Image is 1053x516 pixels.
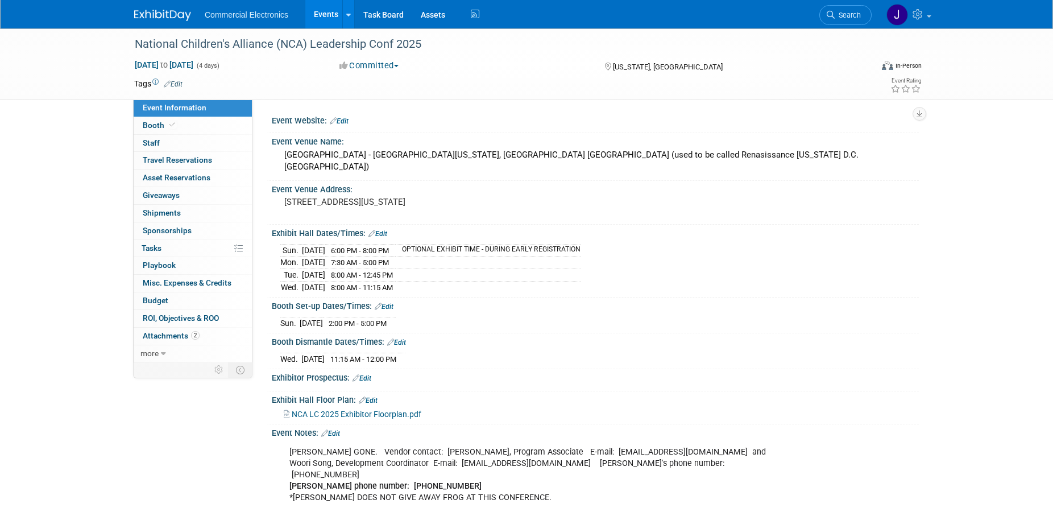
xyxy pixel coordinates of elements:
button: Committed [335,60,403,72]
span: Booth [143,121,177,130]
td: OPTIONAL EXHIBIT TIME - DURING EARLY REGISTRATION [395,244,581,257]
div: Booth Set-up Dates/Times: [272,298,919,312]
span: Commercial Electronics [205,10,288,19]
span: 8:00 AM - 12:45 PM [331,271,393,279]
span: Asset Reservations [143,173,210,182]
span: 11:15 AM - 12:00 PM [330,355,396,364]
span: (4 days) [196,62,219,69]
div: Exhibitor Prospectus: [272,369,919,384]
a: Shipments [134,205,252,222]
span: [DATE] [DATE] [134,60,194,70]
a: Edit [368,230,387,238]
div: In-Person [895,61,922,70]
a: Giveaways [134,187,252,204]
img: ExhibitDay [134,10,191,21]
a: Attachments2 [134,328,252,345]
div: Event Format [805,59,922,76]
span: Shipments [143,208,181,217]
td: Sun. [280,317,300,329]
a: more [134,345,252,362]
div: Event Rating [890,78,921,84]
td: Tags [134,78,183,89]
td: [DATE] [301,353,325,365]
i: Booth reservation complete [169,122,175,128]
span: 2:00 PM - 5:00 PM [329,319,387,328]
a: Edit [387,339,406,346]
span: Playbook [143,261,176,270]
span: Budget [143,296,168,305]
pre: [STREET_ADDRESS][US_STATE] [284,197,529,207]
span: 7:30 AM - 5:00 PM [331,258,389,267]
a: Edit [164,80,183,88]
td: [DATE] [302,244,325,257]
span: ROI, Objectives & ROO [143,313,219,323]
span: more [140,349,159,358]
a: Staff [134,135,252,152]
td: Toggle Event Tabs [229,362,252,377]
span: Attachments [143,331,200,340]
span: 6:00 PM - 8:00 PM [331,246,389,255]
a: Edit [375,303,393,311]
span: [US_STATE], [GEOGRAPHIC_DATA] [613,63,723,71]
a: Edit [359,397,378,404]
td: Sun. [280,244,302,257]
a: Misc. Expenses & Credits [134,275,252,292]
td: Personalize Event Tab Strip [209,362,229,377]
a: Tasks [134,240,252,257]
span: NCA LC 2025 Exhibitor Floorplan.pdf [292,410,421,419]
a: Asset Reservations [134,170,252,187]
a: Travel Reservations [134,152,252,169]
img: Format-Inperson.png [882,61,893,70]
span: 8:00 AM - 11:15 AM [331,283,393,292]
a: Event Information [134,100,252,117]
td: [DATE] [300,317,323,329]
td: Tue. [280,269,302,282]
div: Event Venue Address: [272,181,919,195]
a: Edit [330,117,349,125]
span: to [159,60,169,69]
a: Edit [353,374,371,382]
span: Tasks [142,243,161,253]
div: [GEOGRAPHIC_DATA] - [GEOGRAPHIC_DATA][US_STATE], [GEOGRAPHIC_DATA] [GEOGRAPHIC_DATA] (used to be ... [280,146,910,176]
a: Edit [321,430,340,437]
div: Booth Dismantle Dates/Times: [272,333,919,348]
a: Budget [134,292,252,309]
span: Misc. Expenses & Credits [143,278,231,287]
a: Booth [134,117,252,134]
a: Sponsorships [134,222,252,240]
div: Event Notes: [272,424,919,439]
div: Event Venue Name: [272,133,919,147]
a: Search [819,5,872,25]
td: [DATE] [302,281,325,293]
td: Wed. [280,353,301,365]
span: Travel Reservations [143,155,212,164]
div: Event Website: [272,112,919,127]
b: [PERSON_NAME] phone number: [PHONE_NUMBER] [289,481,482,491]
td: Mon. [280,257,302,269]
td: [DATE] [302,257,325,269]
div: Exhibit Hall Dates/Times: [272,225,919,240]
img: Jennifer Roosa [886,4,908,26]
span: Sponsorships [143,226,192,235]
span: 2 [191,331,200,340]
span: Search [835,11,861,19]
div: Exhibit Hall Floor Plan: [272,391,919,406]
a: Playbook [134,257,252,274]
td: [DATE] [302,269,325,282]
td: Wed. [280,281,302,293]
span: Event Information [143,103,206,112]
span: Giveaways [143,191,180,200]
span: Staff [143,138,160,147]
a: ROI, Objectives & ROO [134,310,252,327]
div: National Children's Alliance (NCA) Leadership Conf 2025 [131,34,855,55]
a: NCA LC 2025 Exhibitor Floorplan.pdf [284,410,421,419]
